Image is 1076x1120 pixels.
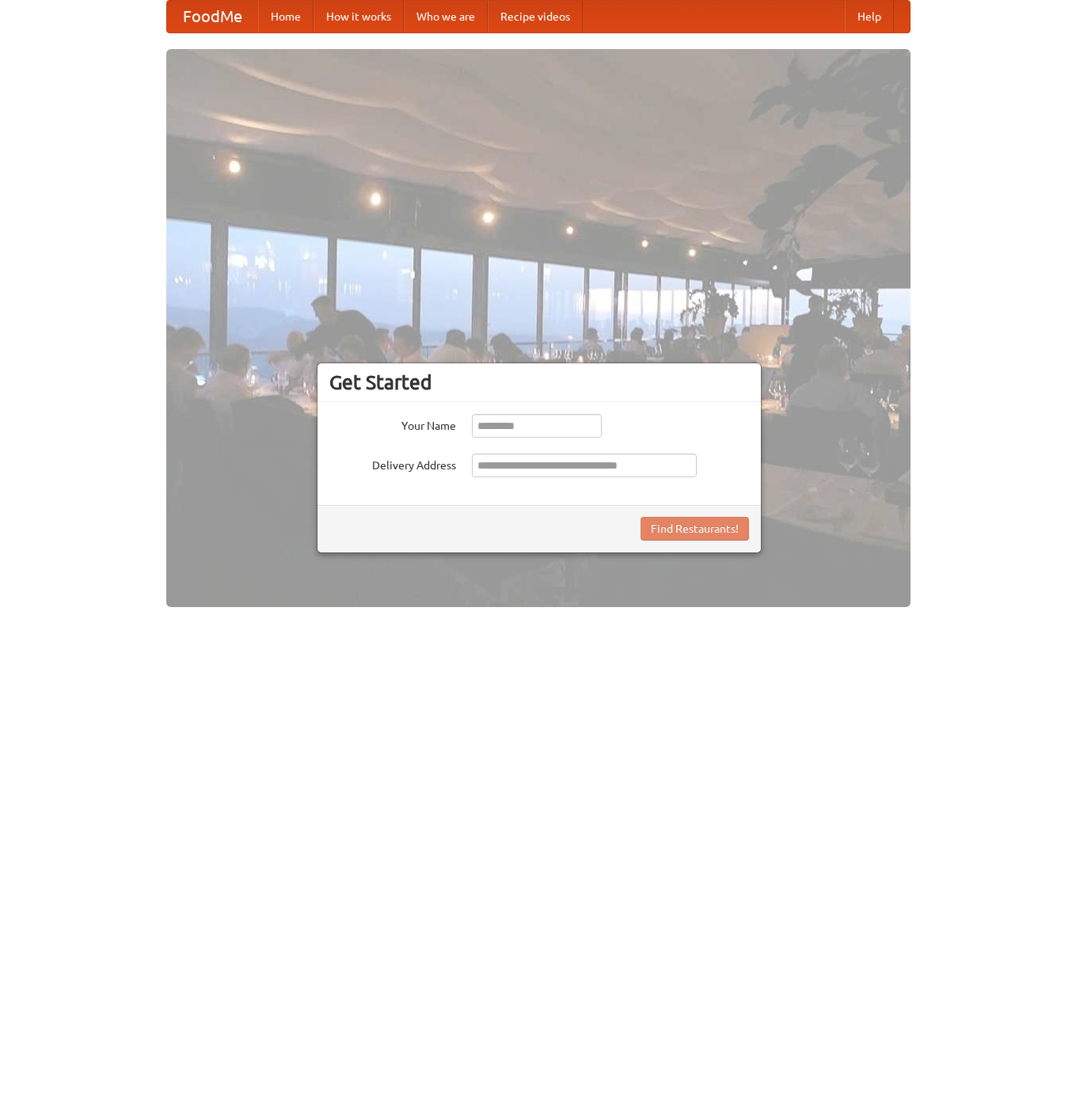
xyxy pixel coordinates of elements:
[488,1,583,32] a: Recipe videos
[404,1,488,32] a: Who we are
[329,414,456,434] label: Your Name
[258,1,314,32] a: Home
[641,517,749,541] button: Find Restaurants!
[314,1,404,32] a: How it works
[167,1,258,32] a: FoodMe
[329,454,456,473] label: Delivery Address
[329,370,749,394] h3: Get Started
[845,1,894,32] a: Help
